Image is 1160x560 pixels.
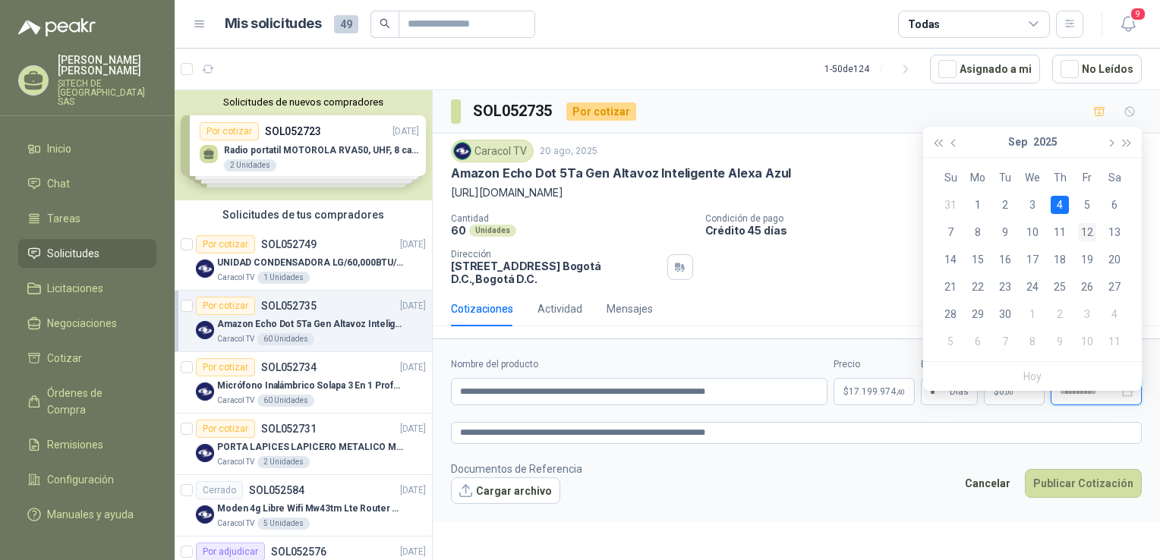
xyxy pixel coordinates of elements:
[991,273,1019,300] td: 2025-09-23
[217,456,254,468] p: Caracol TV
[964,328,991,355] td: 2025-10-06
[175,200,432,229] div: Solicitudes de tus compradores
[1101,328,1128,355] td: 2025-10-11
[271,546,326,557] p: SOL052576
[1105,223,1124,241] div: 13
[451,213,693,224] p: Cantidad
[47,315,117,332] span: Negociaciones
[400,422,426,436] p: [DATE]
[991,300,1019,328] td: 2025-09-30
[1101,273,1128,300] td: 2025-09-27
[451,140,534,162] div: Caracol TV
[1019,246,1046,273] td: 2025-09-17
[1023,305,1042,323] div: 1
[473,99,554,123] h3: SOL052735
[451,224,466,237] p: 60
[196,235,255,253] div: Por cotizar
[1073,191,1101,219] td: 2025-09-05
[969,196,987,214] div: 1
[1052,55,1142,83] button: No Leídos
[969,332,987,351] div: 6
[964,300,991,328] td: 2025-09-29
[1023,332,1042,351] div: 8
[451,184,1142,201] p: [URL][DOMAIN_NAME]
[991,328,1019,355] td: 2025-10-07
[47,350,82,367] span: Cotizar
[984,378,1045,405] p: $ 0,00
[257,272,310,284] div: 1 Unidades
[469,225,516,237] div: Unidades
[175,90,432,200] div: Solicitudes de nuevos compradoresPor cotizarSOL052723[DATE] Radio portatil MOTOROLA RVA50, UHF, 8...
[991,191,1019,219] td: 2025-09-02
[941,223,960,241] div: 7
[964,191,991,219] td: 2025-09-01
[1033,127,1058,157] button: 2025
[1078,250,1096,269] div: 19
[18,344,156,373] a: Cotizar
[257,333,314,345] div: 60 Unidades
[196,321,214,339] img: Company Logo
[991,246,1019,273] td: 2025-09-16
[1046,191,1073,219] td: 2025-09-04
[380,18,390,29] span: search
[451,461,582,477] p: Documentos de Referencia
[566,102,636,121] div: Por cotizar
[994,387,999,396] span: $
[537,300,582,317] div: Actividad
[957,469,1019,498] button: Cancelar
[1008,127,1027,157] button: Sep
[1046,328,1073,355] td: 2025-10-09
[1078,278,1096,296] div: 26
[937,300,964,328] td: 2025-09-28
[896,388,905,396] span: ,40
[1019,191,1046,219] td: 2025-09-03
[1101,164,1128,191] th: Sa
[1114,11,1142,38] button: 9
[451,477,560,505] button: Cargar archivo
[454,143,471,159] img: Company Logo
[1025,469,1142,498] button: Publicar Cotización
[1046,246,1073,273] td: 2025-09-18
[937,164,964,191] th: Su
[47,471,114,488] span: Configuración
[217,317,406,332] p: Amazon Echo Dot 5Ta Gen Altavoz Inteligente Alexa Azul
[849,387,905,396] span: 17.199.974
[996,223,1014,241] div: 9
[834,378,915,405] p: $17.199.974,40
[451,249,661,260] p: Dirección
[1051,305,1069,323] div: 2
[996,250,1014,269] div: 16
[964,246,991,273] td: 2025-09-15
[941,250,960,269] div: 14
[196,382,214,401] img: Company Logo
[47,245,99,262] span: Solicitudes
[18,379,156,424] a: Órdenes de Compra
[400,238,426,252] p: [DATE]
[18,169,156,198] a: Chat
[217,502,406,516] p: Moden 4g Libre Wifi Mw43tm Lte Router Móvil Internet 5ghz
[451,165,791,181] p: Amazon Echo Dot 5Ta Gen Altavoz Inteligente Alexa Azul
[217,379,406,393] p: Micrófono Inalámbrico Solapa 3 En 1 Profesional F11-2 X2
[1051,196,1069,214] div: 4
[1101,219,1128,246] td: 2025-09-13
[175,291,432,352] a: Por cotizarSOL052735[DATE] Company LogoAmazon Echo Dot 5Ta Gen Altavoz Inteligente Alexa AzulCara...
[1051,332,1069,351] div: 9
[217,440,406,455] p: PORTA LAPICES LAPICERO METALICO MALLA. IGUALES A LOS DEL LIK ADJUNTO
[58,55,156,76] p: [PERSON_NAME] [PERSON_NAME]
[196,420,255,438] div: Por cotizar
[1078,332,1096,351] div: 10
[1078,305,1096,323] div: 3
[451,357,827,372] label: Nombre del producto
[400,299,426,313] p: [DATE]
[18,430,156,459] a: Remisiones
[969,223,987,241] div: 8
[261,300,317,311] p: SOL052735
[908,16,940,33] div: Todas
[47,175,70,192] span: Chat
[196,358,255,376] div: Por cotizar
[257,395,314,407] div: 60 Unidades
[400,360,426,375] p: [DATE]
[1019,300,1046,328] td: 2025-10-01
[824,57,918,81] div: 1 - 50 de 124
[225,13,322,35] h1: Mis solicitudes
